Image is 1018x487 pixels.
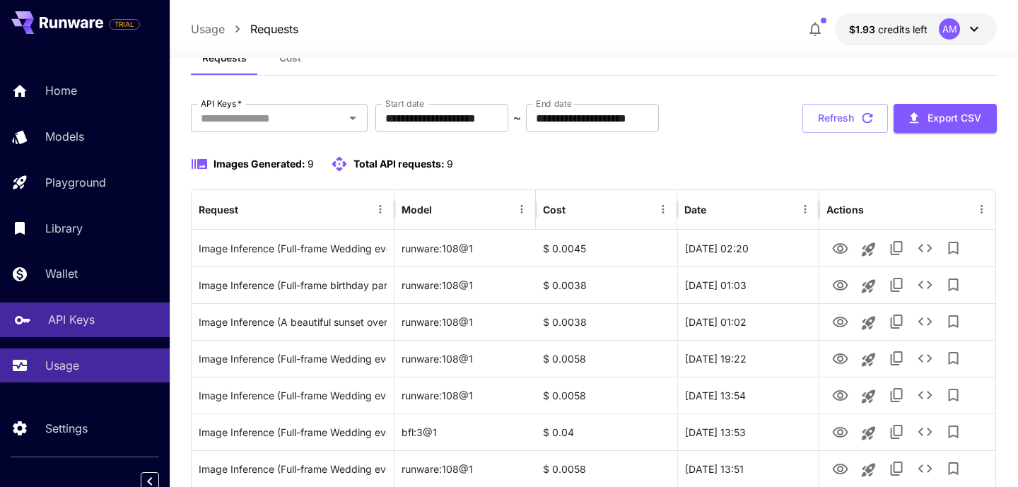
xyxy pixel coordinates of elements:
button: View Image [826,307,855,336]
div: runware:108@1 [394,377,536,413]
button: Copy TaskUUID [883,234,911,262]
button: View Image [826,454,855,483]
button: Copy TaskUUID [883,418,911,446]
label: End date [536,98,571,110]
div: Request [199,204,238,216]
div: 25 Aug, 2025 01:03 [677,266,819,303]
button: Launch in playground [855,419,883,447]
button: Export CSV [894,104,997,133]
button: Menu [972,199,992,219]
span: Requests [202,52,247,64]
button: View Image [826,344,855,372]
a: Usage [191,20,225,37]
div: $ 0.0038 [536,266,677,303]
button: Copy TaskUUID [883,344,911,372]
button: Sort [567,199,587,219]
button: View Image [826,270,855,299]
button: View Image [826,417,855,446]
p: Settings [45,420,88,437]
p: ~ [513,110,521,127]
button: Add to library [940,271,968,299]
button: Add to library [940,381,968,409]
button: $1.9299AM [835,13,997,45]
button: See details [911,234,940,262]
p: Library [45,220,83,237]
div: $ 0.04 [536,413,677,450]
div: AM [939,18,960,40]
div: 23 Aug, 2025 13:51 [677,450,819,487]
button: Sort [240,199,259,219]
p: Usage [45,357,79,374]
div: $ 0.0038 [536,303,677,340]
button: Copy TaskUUID [883,271,911,299]
div: runware:108@1 [394,340,536,377]
button: Add to library [940,454,968,483]
button: Open [343,108,363,128]
button: Sort [433,199,453,219]
div: Click to copy prompt [199,451,387,487]
button: Copy TaskUUID [883,381,911,409]
span: 9 [308,158,314,170]
p: Home [45,82,77,99]
button: Add to library [940,344,968,372]
button: Menu [512,199,532,219]
div: Date [684,204,706,216]
div: 25 Aug, 2025 01:02 [677,303,819,340]
button: See details [911,344,940,372]
button: See details [911,271,940,299]
div: Actions [826,204,864,216]
nav: breadcrumb [191,20,298,37]
button: Launch in playground [855,272,883,300]
span: 9 [447,158,453,170]
button: Add to library [940,418,968,446]
button: See details [911,418,940,446]
span: Total API requests: [353,158,445,170]
a: Requests [250,20,298,37]
button: Launch in playground [855,346,883,374]
button: Launch in playground [855,382,883,411]
div: runware:108@1 [394,266,536,303]
button: Refresh [802,104,888,133]
button: Copy TaskUUID [883,454,911,483]
div: Click to copy prompt [199,230,387,266]
p: Wallet [45,265,78,282]
label: API Keys [201,98,242,110]
div: runware:108@1 [394,230,536,266]
button: View Image [826,380,855,409]
p: Playground [45,174,106,191]
div: Model [402,204,432,216]
button: See details [911,307,940,336]
button: Launch in playground [855,309,883,337]
button: Sort [708,199,727,219]
span: credits left [878,23,928,35]
button: Menu [653,199,673,219]
span: Images Generated: [213,158,305,170]
button: See details [911,381,940,409]
span: TRIAL [110,19,139,30]
button: See details [911,454,940,483]
span: Add your payment card to enable full platform functionality. [109,16,140,33]
button: Launch in playground [855,456,883,484]
div: 25 Aug, 2025 02:20 [677,230,819,266]
button: Menu [795,199,815,219]
div: Click to copy prompt [199,377,387,413]
button: Add to library [940,234,968,262]
div: $ 0.0058 [536,377,677,413]
button: Add to library [940,307,968,336]
span: Cost [279,52,301,64]
div: $ 0.0058 [536,450,677,487]
div: Click to copy prompt [199,414,387,450]
div: 23 Aug, 2025 13:54 [677,377,819,413]
button: Copy TaskUUID [883,307,911,336]
button: View Image [826,233,855,262]
span: $1.93 [849,23,878,35]
div: 23 Aug, 2025 19:22 [677,340,819,377]
div: Click to copy prompt [199,341,387,377]
p: Models [45,128,84,145]
div: $1.9299 [849,22,928,37]
p: API Keys [48,311,95,328]
div: runware:108@1 [394,450,536,487]
div: runware:108@1 [394,303,536,340]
